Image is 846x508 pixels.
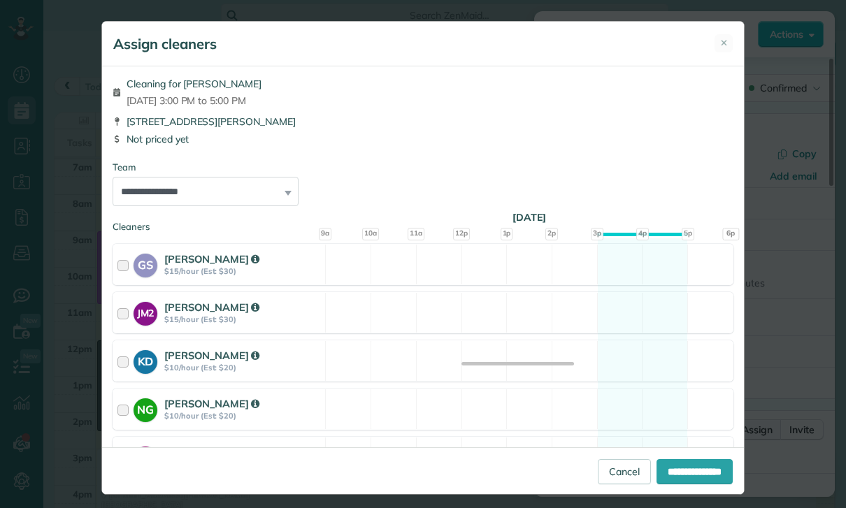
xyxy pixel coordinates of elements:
strong: $15/hour (Est: $30) [164,314,321,324]
strong: $15/hour (Est: $30) [164,266,321,276]
h5: Assign cleaners [113,34,217,54]
div: Not priced yet [113,132,733,146]
span: Cleaning for [PERSON_NAME] [127,77,261,91]
a: Cancel [598,459,651,484]
strong: GS [134,254,157,273]
span: [DATE] 3:00 PM to 5:00 PM [127,94,261,108]
strong: [PERSON_NAME] [164,349,259,362]
strong: [PERSON_NAME] [164,252,259,266]
strong: [PERSON_NAME] [164,397,259,410]
strong: KD [134,350,157,370]
div: [STREET_ADDRESS][PERSON_NAME] [113,115,733,129]
strong: [PERSON_NAME] [164,445,259,458]
div: Team [113,161,733,174]
strong: $10/hour (Est: $20) [164,363,321,372]
strong: LI [134,447,157,466]
strong: NG [134,398,157,418]
strong: [PERSON_NAME] [164,300,259,314]
strong: JM2 [134,302,157,321]
strong: $10/hour (Est: $20) [164,411,321,421]
span: ✕ [720,36,728,50]
div: Cleaners [113,220,733,224]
